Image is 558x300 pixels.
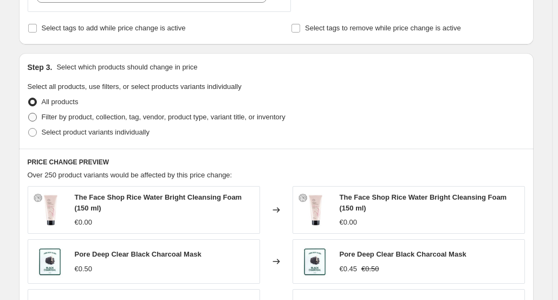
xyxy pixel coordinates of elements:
h6: PRICE CHANGE PREVIEW [28,158,525,167]
h2: Step 3. [28,62,53,73]
span: All products [42,98,79,106]
img: A_PIEU-Pore-Deep-Clear-Black-Charcoal-Mask-Nudie-Glow-Australia_1024x1024_46aa8cb9-5ffc-4c67-9735... [34,245,66,278]
span: €0.50 [75,265,93,273]
span: Filter by product, collection, tag, vendor, product type, variant title, or inventory [42,113,286,121]
span: €0.00 [75,218,93,226]
img: the_face_shop_cleansing_foam_v2_150ml_80x.jpg [299,194,331,226]
span: Select tags to remove while price change is active [305,24,461,32]
span: €0.00 [340,218,358,226]
span: Pore Deep Clear Black Charcoal Mask [340,250,466,258]
img: the_face_shop_cleansing_foam_v2_150ml_80x.jpg [34,194,66,226]
p: Select which products should change in price [56,62,197,73]
span: Over 250 product variants would be affected by this price change: [28,171,232,179]
span: The Face Shop Rice Water Bright Cleansing Foam (150 ml) [340,193,507,212]
span: Select product variants individually [42,128,150,136]
span: €0.45 [340,265,358,273]
span: The Face Shop Rice Water Bright Cleansing Foam (150 ml) [75,193,242,212]
span: Select all products, use filters, or select products variants individually [28,82,242,91]
img: A_PIEU-Pore-Deep-Clear-Black-Charcoal-Mask-Nudie-Glow-Australia_1024x1024_46aa8cb9-5ffc-4c67-9735... [299,245,331,278]
span: €0.50 [361,265,379,273]
span: Select tags to add while price change is active [42,24,186,32]
span: Pore Deep Clear Black Charcoal Mask [75,250,202,258]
